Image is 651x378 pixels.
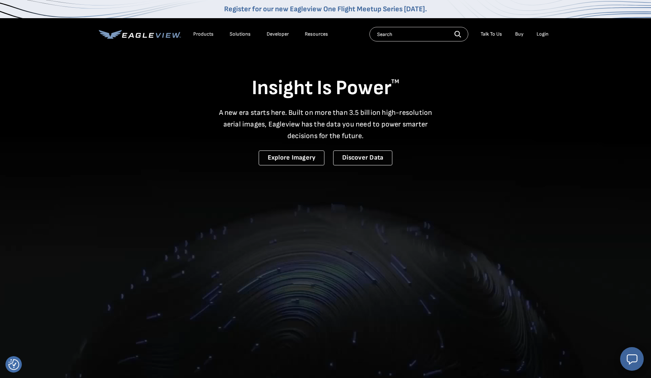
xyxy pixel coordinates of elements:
a: Explore Imagery [259,150,325,165]
a: Developer [267,31,289,37]
img: Revisit consent button [8,359,19,370]
a: Register for our new Eagleview One Flight Meetup Series [DATE]. [224,5,427,13]
div: Solutions [230,31,251,37]
sup: TM [391,78,399,85]
div: Talk To Us [481,31,502,37]
h1: Insight Is Power [99,76,552,101]
p: A new era starts here. Built on more than 3.5 billion high-resolution aerial images, Eagleview ha... [214,107,437,142]
button: Open chat window [620,347,644,371]
div: Products [193,31,214,37]
input: Search [369,27,468,41]
a: Buy [515,31,523,37]
div: Resources [305,31,328,37]
button: Consent Preferences [8,359,19,370]
a: Discover Data [333,150,392,165]
div: Login [537,31,549,37]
